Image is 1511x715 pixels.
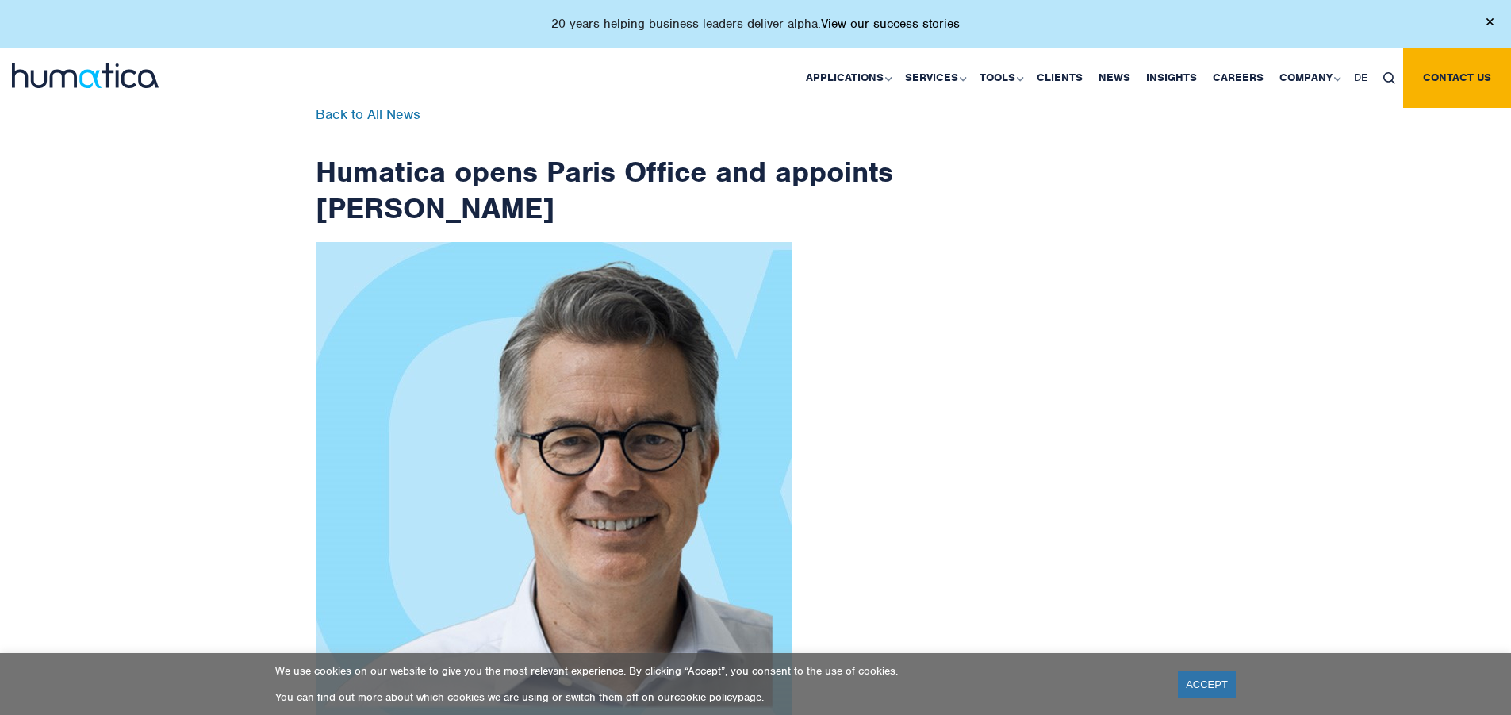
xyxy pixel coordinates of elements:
a: DE [1346,48,1375,108]
a: cookie policy [674,690,738,704]
a: Applications [798,48,897,108]
a: Services [897,48,972,108]
a: Company [1271,48,1346,108]
a: View our success stories [821,16,960,32]
img: logo [12,63,159,88]
p: You can find out more about which cookies we are using or switch them off on our page. [275,690,1158,704]
a: Tools [972,48,1029,108]
h1: Humatica opens Paris Office and appoints [PERSON_NAME] [316,108,895,226]
a: Insights [1138,48,1205,108]
span: DE [1354,71,1367,84]
a: Back to All News [316,106,420,123]
a: Contact us [1403,48,1511,108]
img: search_icon [1383,72,1395,84]
a: News [1091,48,1138,108]
a: ACCEPT [1178,671,1236,698]
p: 20 years helping business leaders deliver alpha. [551,16,960,32]
a: Clients [1029,48,1091,108]
a: Careers [1205,48,1271,108]
p: We use cookies on our website to give you the most relevant experience. By clicking “Accept”, you... [275,664,1158,678]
